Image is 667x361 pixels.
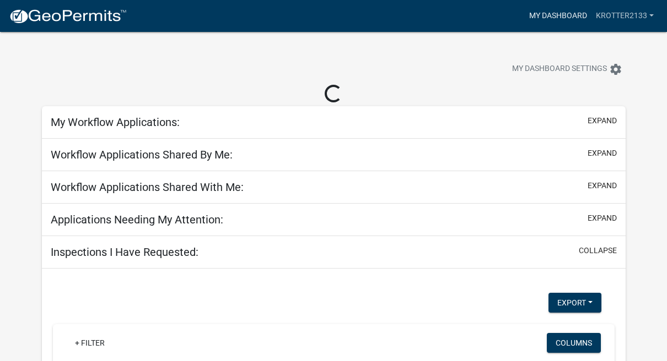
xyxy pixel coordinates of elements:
[503,58,631,80] button: My Dashboard Settingssettings
[66,333,114,353] a: + Filter
[51,180,244,194] h5: Workflow Applications Shared With Me:
[579,245,617,256] button: collapse
[588,115,617,127] button: expand
[51,213,223,226] h5: Applications Needing My Attention:
[588,180,617,192] button: expand
[588,212,617,224] button: expand
[51,245,198,259] h5: Inspections I Have Requested:
[512,63,607,76] span: My Dashboard Settings
[547,333,601,353] button: Columns
[548,293,601,313] button: Export
[609,63,622,76] i: settings
[591,6,658,26] a: Krotter2133
[525,6,591,26] a: My Dashboard
[588,147,617,159] button: expand
[51,116,180,129] h5: My Workflow Applications:
[51,148,233,161] h5: Workflow Applications Shared By Me:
